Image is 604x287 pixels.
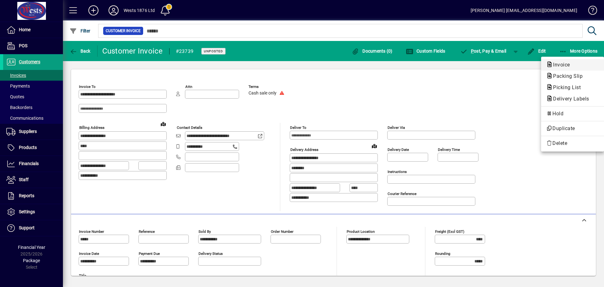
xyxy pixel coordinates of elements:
span: Delete [546,140,599,147]
span: Hold [546,110,599,118]
span: Delivery Labels [546,96,592,102]
span: Picking List [546,84,584,90]
span: Invoice [546,62,573,68]
span: Packing Slip [546,73,586,79]
span: Duplicate [546,125,599,132]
